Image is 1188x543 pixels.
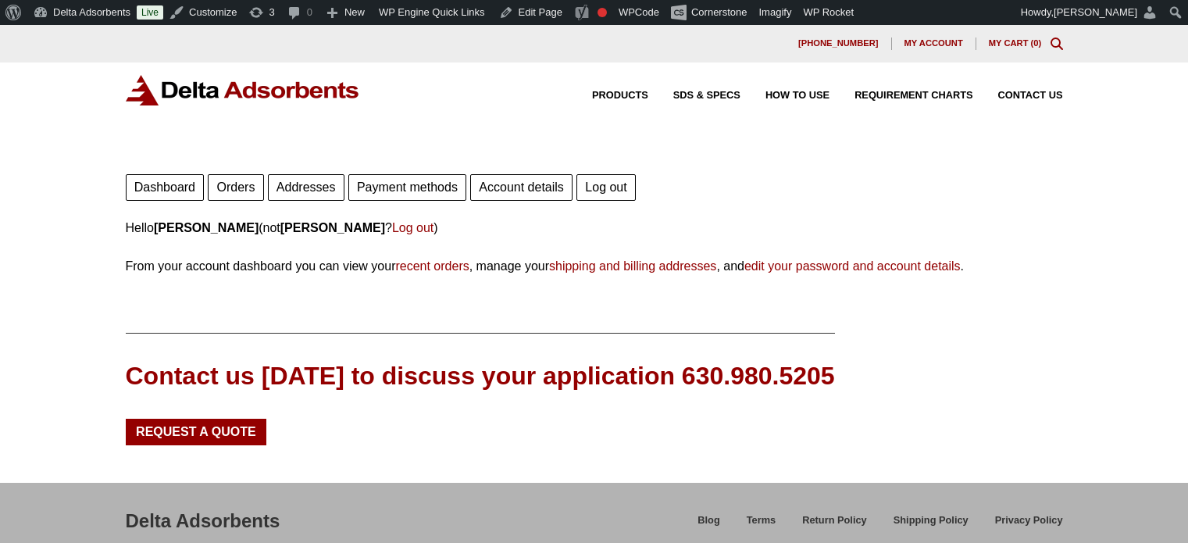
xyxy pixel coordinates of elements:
a: Request a Quote [126,419,267,445]
a: Account details [470,174,573,201]
a: recent orders [395,259,469,273]
a: My account [892,38,976,50]
span: How to Use [765,91,829,101]
div: Contact us [DATE] to discuss your application 630.980.5205 [126,359,835,394]
div: Focus keyphrase not set [598,8,607,17]
span: [PHONE_NUMBER] [798,39,879,48]
a: Addresses [268,174,344,201]
a: Contact Us [973,91,1063,101]
span: Privacy Policy [995,516,1063,526]
a: Terms [733,512,789,539]
a: Return Policy [789,512,880,539]
strong: [PERSON_NAME] [280,221,385,234]
div: Delta Adsorbents [126,508,280,534]
span: Requirement Charts [854,91,972,101]
a: edit your password and account details [744,259,961,273]
a: Log out [576,174,636,201]
span: Terms [747,516,776,526]
a: Privacy Policy [982,512,1063,539]
span: Shipping Policy [894,516,969,526]
a: Live [137,5,163,20]
a: SDS & SPECS [648,91,740,101]
p: From your account dashboard you can view your , manage your , and . [126,255,1063,277]
span: Products [592,91,648,101]
span: Request a Quote [136,426,256,438]
span: Blog [697,516,719,526]
a: Orders [208,174,263,201]
a: My Cart (0) [989,38,1042,48]
a: [PHONE_NUMBER] [786,38,892,50]
img: Delta Adsorbents [126,75,360,105]
span: SDS & SPECS [673,91,740,101]
a: Products [567,91,648,101]
strong: [PERSON_NAME] [154,221,259,234]
a: Blog [684,512,733,539]
a: Dashboard [126,174,205,201]
nav: Account pages [126,170,1063,201]
span: My account [904,39,963,48]
a: shipping and billing addresses [549,259,716,273]
span: Return Policy [802,516,867,526]
p: Hello (not ? ) [126,217,1063,238]
a: Payment methods [348,174,466,201]
span: [PERSON_NAME] [1054,6,1137,18]
a: Shipping Policy [880,512,982,539]
a: Requirement Charts [829,91,972,101]
a: How to Use [740,91,829,101]
span: 0 [1033,38,1038,48]
div: Toggle Modal Content [1051,38,1063,50]
a: Log out [392,221,433,234]
span: Contact Us [998,91,1063,101]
